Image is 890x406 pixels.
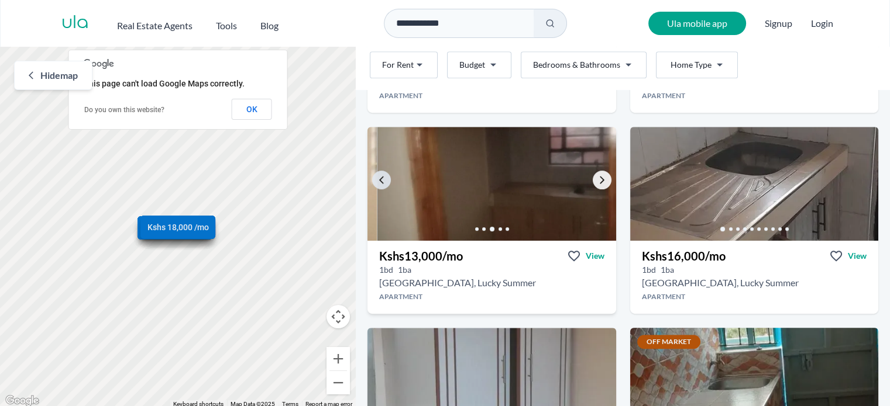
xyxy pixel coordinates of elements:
[327,347,350,370] button: Zoom in
[140,216,215,239] a: Kshs 18,000 /mo
[586,250,604,262] span: View
[661,264,674,276] h5: 1 bathrooms
[232,99,272,120] button: OK
[84,79,245,88] span: This page can't load Google Maps correctly.
[630,127,878,241] img: 1 bedroom Apartment for rent - Kshs 16,000/mo - in Lucky Summer opposite JJ Apartment, Nairobi, K...
[671,59,712,71] span: Home Type
[642,264,656,276] h5: 1 bedrooms
[372,171,391,189] a: Go to the previous property image
[370,51,438,78] button: For Rent
[642,248,726,264] h3: Kshs 16,000 /mo
[630,241,878,314] a: Kshs16,000/moViewView property in detail1bd 1ba [GEOGRAPHIC_DATA], Lucky SummerApartment
[642,276,799,290] h2: 1 bedroom Apartment for rent in Lucky Summer - Kshs 16,000/mo -JJ Apartment, Nairobi, Kenya, Nair...
[447,51,511,78] button: Budget
[367,241,616,314] a: Kshs13,000/moViewView property in detail1bd 1ba [GEOGRAPHIC_DATA], Lucky SummerApartment
[637,335,700,349] span: Off Market
[367,292,616,301] h4: Apartment
[260,19,279,33] h2: Blog
[459,59,485,71] span: Budget
[216,14,237,33] button: Tools
[138,216,213,240] a: Kshs 12,000 /mo
[765,12,792,35] span: Signup
[656,51,738,78] button: Home Type
[379,276,536,290] h2: 1 bedroom Apartment for rent in Lucky Summer - Kshs 13,000/mo -Lucky mart supermarket, Nairobi, K...
[367,91,616,100] h4: Apartment
[61,13,89,34] a: ula
[377,127,626,241] img: 1 bedroom Apartment for rent - Kshs 13,000/mo - in Lucky Summer opposite Lucky mart supermarket, ...
[533,59,620,71] span: Bedrooms & Bathrooms
[260,14,279,33] a: Blog
[216,19,237,33] h2: Tools
[147,221,209,233] span: Kshs 18,000 /mo
[84,106,164,114] a: Do you own this website?
[382,59,414,71] span: For Rent
[40,68,78,82] span: Hide map
[379,264,393,276] h5: 1 bedrooms
[327,371,350,394] button: Zoom out
[811,16,833,30] button: Login
[117,14,193,33] button: Real Estate Agents
[593,171,611,189] a: Go to the next property image
[117,14,302,33] nav: Main
[630,292,878,301] h4: Apartment
[327,305,350,328] button: Map camera controls
[521,51,647,78] button: Bedrooms & Bathrooms
[379,248,463,264] h3: Kshs 13,000 /mo
[398,264,411,276] h5: 1 bathrooms
[630,91,878,100] h4: Apartment
[648,12,746,35] a: Ula mobile app
[848,250,867,262] span: View
[117,19,193,33] h2: Real Estate Agents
